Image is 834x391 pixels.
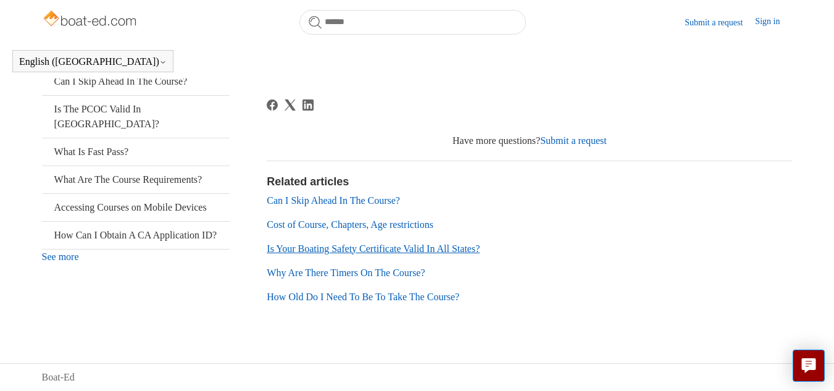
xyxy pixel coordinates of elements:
a: Is Your Boating Safety Certificate Valid In All States? [267,243,480,254]
a: Can I Skip Ahead In The Course? [42,68,230,95]
a: Is The PCOC Valid In [GEOGRAPHIC_DATA]? [42,96,230,138]
a: How Can I Obtain A CA Application ID? [42,222,230,249]
svg: Share this page on LinkedIn [302,99,314,111]
svg: Share this page on Facebook [267,99,278,111]
input: Search [299,10,526,35]
svg: Share this page on X Corp [285,99,296,111]
button: Live chat [793,350,825,382]
a: See more [42,251,79,262]
h2: Related articles [267,174,792,190]
a: Can I Skip Ahead In The Course? [267,195,400,206]
a: How Old Do I Need To Be To Take The Course? [267,292,459,302]
button: English ([GEOGRAPHIC_DATA]) [19,56,167,67]
a: Boat-Ed [42,370,75,385]
a: What Is Fast Pass? [42,138,230,166]
a: X Corp [285,99,296,111]
a: LinkedIn [302,99,314,111]
a: Facebook [267,99,278,111]
a: Submit a request [685,16,755,29]
a: Submit a request [540,135,607,146]
a: Sign in [755,15,792,30]
a: Accessing Courses on Mobile Devices [42,194,230,221]
a: Cost of Course, Chapters, Age restrictions [267,219,433,230]
div: Have more questions? [267,133,792,148]
img: Boat-Ed Help Center home page [42,7,140,32]
a: What Are The Course Requirements? [42,166,230,193]
a: Why Are There Timers On The Course? [267,267,425,278]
